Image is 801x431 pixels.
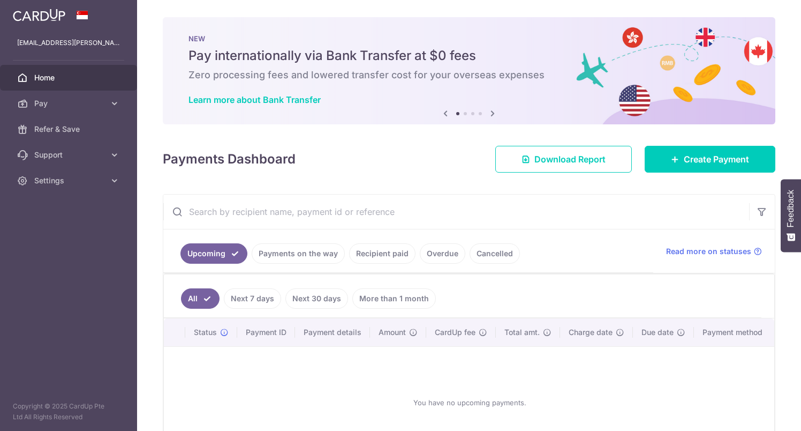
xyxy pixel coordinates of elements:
button: Feedback - Show survey [781,179,801,252]
a: Create Payment [645,146,775,173]
a: More than 1 month [352,288,436,309]
h6: Zero processing fees and lowered transfer cost for your overseas expenses [188,69,750,81]
span: Create Payment [684,153,749,166]
a: Learn more about Bank Transfer [188,94,321,105]
th: Payment method [694,318,775,346]
span: Total amt. [504,327,540,338]
a: Next 7 days [224,288,281,309]
span: Support [34,150,105,160]
span: Settings [34,175,105,186]
a: Next 30 days [285,288,348,309]
h4: Payments Dashboard [163,150,296,169]
img: CardUp [13,9,65,21]
a: Upcoming [180,243,247,264]
a: Recipient paid [349,243,415,264]
th: Payment details [295,318,370,346]
span: Due date [641,327,674,338]
span: Read more on statuses [666,246,751,257]
img: Bank transfer banner [163,17,775,124]
p: [EMAIL_ADDRESS][PERSON_NAME][DOMAIN_NAME] [17,38,120,48]
span: Download Report [534,153,606,166]
span: Amount [379,327,406,338]
span: Refer & Save [34,124,105,135]
span: CardUp fee [435,327,475,338]
a: Download Report [495,146,632,173]
input: Search by recipient name, payment id or reference [163,195,749,229]
span: Home [34,72,105,83]
span: Status [194,327,217,338]
h5: Pay internationally via Bank Transfer at $0 fees [188,47,750,64]
a: Payments on the way [252,243,345,264]
a: Cancelled [470,243,520,264]
th: Payment ID [237,318,295,346]
a: Overdue [420,243,465,264]
span: Pay [34,98,105,109]
a: All [181,288,220,309]
p: NEW [188,34,750,43]
a: Read more on statuses [666,246,762,257]
span: Charge date [569,327,613,338]
span: Feedback [786,190,796,227]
